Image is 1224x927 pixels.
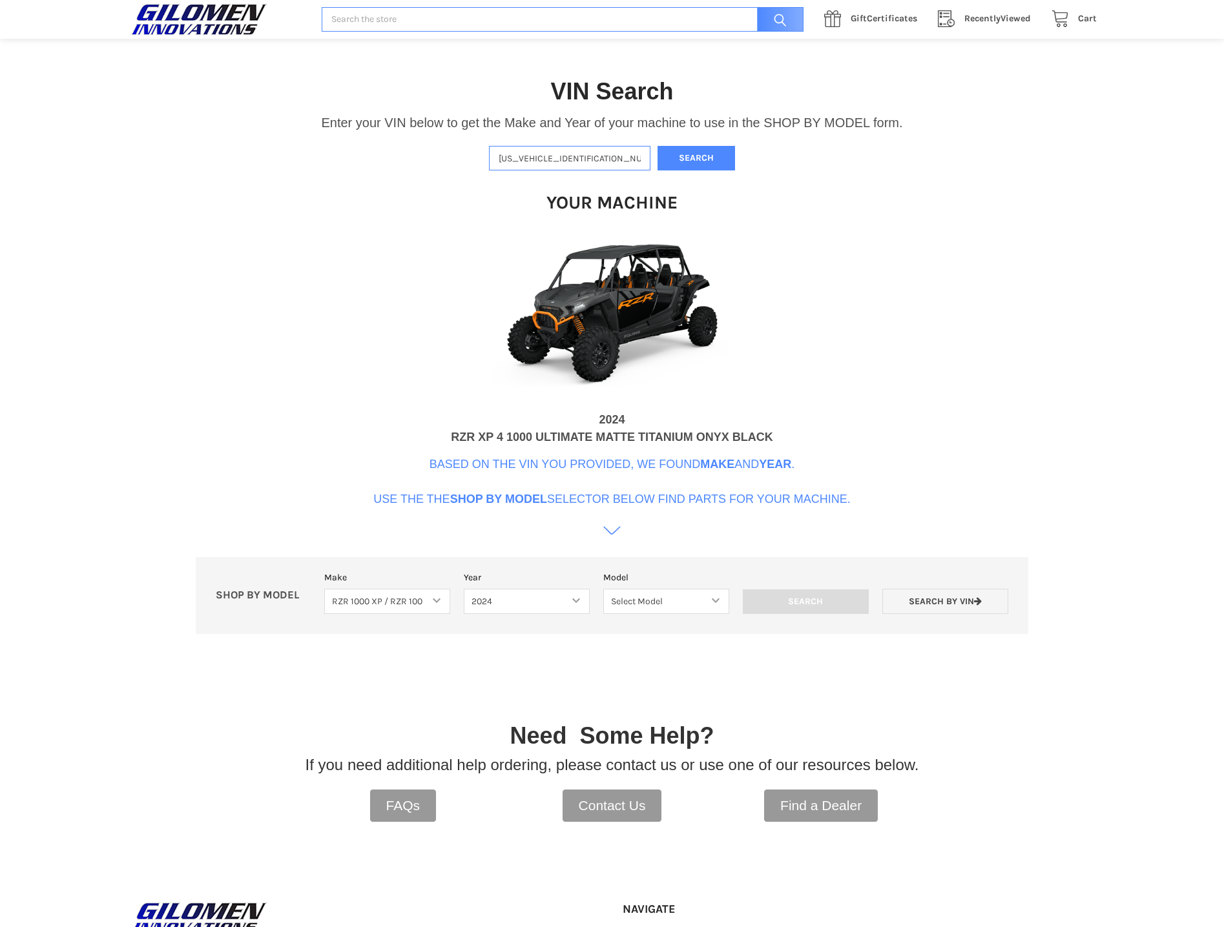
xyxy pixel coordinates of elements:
[464,571,590,584] label: Year
[373,456,851,508] p: Based on the VIN you provided, we found and . Use the the selector below find parts for your mach...
[964,13,1031,24] span: Viewed
[1044,11,1097,27] a: Cart
[128,3,270,36] img: GILOMEN INNOVATIONS
[550,77,673,106] h1: VIN Search
[623,902,767,917] h5: Navigate
[451,429,773,446] div: RZR XP 4 1000 ULTIMATE MATTE TITANIUM ONYX BLACK
[1078,13,1097,24] span: Cart
[931,11,1044,27] a: RecentlyViewed
[599,411,625,429] div: 2024
[700,458,734,471] b: Make
[882,589,1008,614] a: Search by VIN
[751,7,804,32] input: Search
[322,7,804,32] input: Search the store
[851,13,917,24] span: Certificates
[324,571,450,584] label: Make
[510,718,714,753] p: Need Some Help?
[306,753,919,777] p: If you need additional help ordering, please contact us or use one of our resources below.
[450,493,547,505] b: Shop By Model
[851,13,867,24] span: Gift
[128,3,308,36] a: GILOMEN INNOVATIONS
[546,191,678,214] h1: Your Machine
[483,221,742,411] img: VIN Image
[209,589,318,602] p: SHOP BY MODEL
[817,11,931,27] a: GiftCertificates
[764,789,878,822] a: Find a Dealer
[321,113,902,132] p: Enter your VIN below to get the Make and Year of your machine to use in the SHOP BY MODEL form.
[964,13,1001,24] span: Recently
[759,458,791,471] b: Year
[603,571,729,584] label: Model
[370,789,437,822] a: FAQs
[658,146,735,171] button: Search
[563,789,662,822] a: Contact Us
[489,146,650,171] input: Enter VIN of your machine
[743,589,869,614] input: Search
